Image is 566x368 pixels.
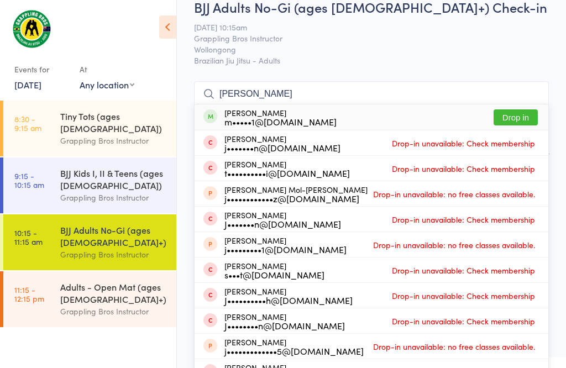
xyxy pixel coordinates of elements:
div: j•••••••n@[DOMAIN_NAME] [224,143,340,152]
div: t••••••••••i@[DOMAIN_NAME] [224,169,350,177]
a: [DATE] [14,78,41,91]
div: [PERSON_NAME] [224,338,364,355]
div: [PERSON_NAME] [224,134,340,152]
button: Drop in [494,109,538,125]
div: [PERSON_NAME] [224,160,350,177]
div: Events for [14,60,69,78]
span: Drop-in unavailable: Check membership [389,287,538,304]
div: BJJ Adults No-Gi (ages [DEMOGRAPHIC_DATA]+) [60,224,167,248]
div: Grappling Bros Instructor [60,305,167,318]
a: 11:15 -12:15 pmAdults - Open Mat (ages [DEMOGRAPHIC_DATA]+)Grappling Bros Instructor [3,271,176,327]
div: j•••••••••1@[DOMAIN_NAME] [224,245,347,254]
span: Wollongong [194,44,532,55]
img: Grappling Bros Wollongong [11,8,53,49]
time: 8:30 - 9:15 am [14,114,41,132]
span: Drop-in unavailable: no free classes available. [370,186,538,202]
input: Search [194,81,549,107]
span: Grappling Bros Instructor [194,33,532,44]
div: BJJ Kids I, II & Teens (ages [DEMOGRAPHIC_DATA]) [60,167,167,191]
a: 10:15 -11:15 amBJJ Adults No-Gi (ages [DEMOGRAPHIC_DATA]+)Grappling Bros Instructor [3,214,176,270]
a: 8:30 -9:15 amTiny Tots (ages [DEMOGRAPHIC_DATA])Grappling Bros Instructor [3,101,176,156]
div: J••••••••••h@[DOMAIN_NAME] [224,296,353,304]
div: At [80,60,134,78]
time: 11:15 - 12:15 pm [14,285,44,303]
span: Brazilian Jiu Jitsu - Adults [194,55,549,66]
time: 10:15 - 11:15 am [14,228,43,246]
span: Drop-in unavailable: Check membership [389,262,538,278]
div: [PERSON_NAME] [224,108,337,126]
a: 9:15 -10:15 amBJJ Kids I, II & Teens (ages [DEMOGRAPHIC_DATA])Grappling Bros Instructor [3,157,176,213]
span: Drop-in unavailable: no free classes available. [370,236,538,253]
div: [PERSON_NAME] [224,261,324,279]
div: Adults - Open Mat (ages [DEMOGRAPHIC_DATA]+) [60,281,167,305]
span: Drop-in unavailable: Check membership [389,135,538,151]
span: Drop-in unavailable: Check membership [389,211,538,228]
div: J••••••••n@[DOMAIN_NAME] [224,321,345,330]
div: Grappling Bros Instructor [60,248,167,261]
div: [PERSON_NAME] [224,236,347,254]
div: s•••t@[DOMAIN_NAME] [224,270,324,279]
div: [PERSON_NAME] [224,312,345,330]
span: Drop-in unavailable: no free classes available. [370,338,538,355]
div: Tiny Tots (ages [DEMOGRAPHIC_DATA]) [60,110,167,134]
span: Drop-in unavailable: Check membership [389,160,538,177]
span: Drop-in unavailable: Check membership [389,313,538,329]
div: [PERSON_NAME] [224,211,341,228]
div: j••••••••••••z@[DOMAIN_NAME] [224,194,368,203]
div: m•••••1@[DOMAIN_NAME] [224,117,337,126]
div: Any location [80,78,134,91]
div: [PERSON_NAME] [224,287,353,304]
div: J•••••••n@[DOMAIN_NAME] [224,219,341,228]
div: j•••••••••••••5@[DOMAIN_NAME] [224,346,364,355]
time: 9:15 - 10:15 am [14,171,44,189]
div: Grappling Bros Instructor [60,134,167,147]
div: Grappling Bros Instructor [60,191,167,204]
div: [PERSON_NAME] Mol-[PERSON_NAME] [224,185,368,203]
span: [DATE] 10:15am [194,22,532,33]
